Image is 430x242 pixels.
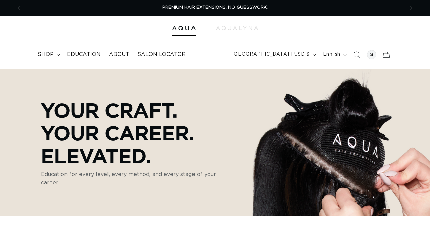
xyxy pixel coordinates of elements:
[41,98,232,167] p: Your Craft. Your Career. Elevated.
[323,51,340,58] span: English
[41,170,232,187] p: Education for every level, every method, and every stage of your career.
[232,51,310,58] span: [GEOGRAPHIC_DATA] | USD $
[403,2,418,14] button: Next announcement
[105,47,133,62] a: About
[137,51,186,58] span: Salon Locator
[12,2,27,14] button: Previous announcement
[38,51,54,58] span: shop
[133,47,190,62] a: Salon Locator
[67,51,101,58] span: Education
[34,47,63,62] summary: shop
[216,26,258,30] img: aqualyna.com
[172,26,196,31] img: Aqua Hair Extensions
[162,5,268,10] span: PREMIUM HAIR EXTENSIONS. NO GUESSWORK.
[109,51,129,58] span: About
[319,48,349,61] button: English
[349,47,364,62] summary: Search
[228,48,319,61] button: [GEOGRAPHIC_DATA] | USD $
[63,47,105,62] a: Education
